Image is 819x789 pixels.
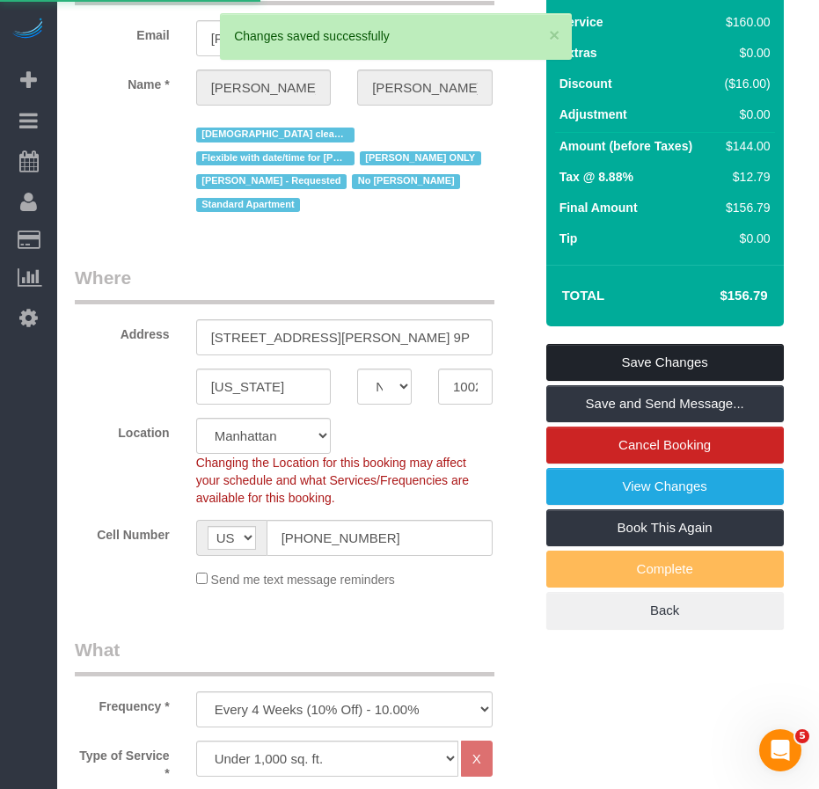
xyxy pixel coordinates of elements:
legend: What [75,637,494,676]
span: Changing the Location for this booking may affect your schedule and what Services/Frequencies are... [196,456,470,505]
input: First Name [196,69,332,106]
span: [PERSON_NAME] ONLY [360,151,481,165]
span: [PERSON_NAME] - Requested [196,174,347,188]
label: Type of Service * [62,741,183,782]
label: Address [62,319,183,343]
a: Book This Again [546,509,784,546]
span: Send me text message reminders [211,573,395,587]
label: Tax @ 8.88% [559,168,633,186]
input: Email [196,20,332,56]
label: Final Amount [559,199,638,216]
span: [DEMOGRAPHIC_DATA] cleaner only [196,128,355,142]
label: Discount [559,75,612,92]
a: View Changes [546,468,784,505]
span: 5 [795,729,809,743]
label: Email [62,20,183,44]
legend: Where [75,265,494,304]
input: Cell Number [267,520,493,556]
div: $0.00 [718,106,771,123]
span: No [PERSON_NAME] [352,174,460,188]
input: City [196,369,332,405]
label: Name * [62,69,183,93]
label: Tip [559,230,578,247]
a: Cancel Booking [546,427,784,464]
label: Frequency * [62,691,183,715]
label: Cell Number [62,520,183,544]
div: $12.79 [718,168,771,186]
label: Extras [559,44,597,62]
button: × [549,26,559,44]
h4: $156.79 [667,289,767,303]
div: ($16.00) [718,75,771,92]
label: Location [62,418,183,442]
div: Changes saved successfully [234,27,558,45]
input: Zip Code [438,369,493,405]
label: Adjustment [559,106,627,123]
a: Back [546,592,784,629]
div: $0.00 [718,44,771,62]
span: Flexible with date/time for [PERSON_NAME] [196,151,355,165]
label: Service [559,13,603,31]
div: $156.79 [718,199,771,216]
span: Standard Apartment [196,198,301,212]
iframe: Intercom live chat [759,729,801,771]
div: $160.00 [718,13,771,31]
strong: Total [562,288,605,303]
div: $0.00 [718,230,771,247]
label: Amount (before Taxes) [559,137,692,155]
img: Automaid Logo [11,18,46,42]
div: $144.00 [718,137,771,155]
a: Save and Send Message... [546,385,784,422]
a: Save Changes [546,344,784,381]
input: Last Name [357,69,493,106]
